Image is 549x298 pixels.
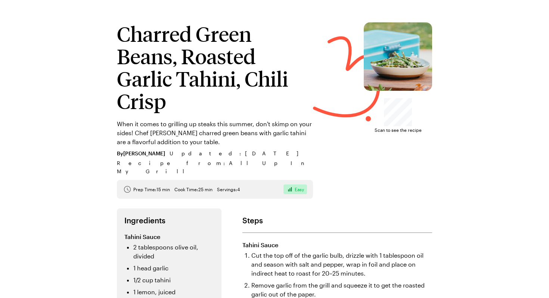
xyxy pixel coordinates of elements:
[117,22,313,112] h1: Charred Green Beans, Roasted Garlic Tahini, Chili Crisp
[364,22,432,91] img: Charred Green Beans, Roasted Garlic Tahini, Chili Crisp
[117,119,313,146] p: When it comes to grilling up steaks this summer, don't skimp on your sides! Chef [PERSON_NAME] ch...
[133,288,214,297] li: 1 lemon, juiced
[117,159,313,176] span: Recipe from: All Up In My Grill
[174,186,213,192] span: Cook Time: 25 min
[242,240,432,249] h3: Tahini Sauce
[133,186,170,192] span: Prep Time: 15 min
[133,243,214,261] li: 2 tablespoons olive oil, divided
[170,149,306,158] span: Updated : [DATE]
[217,186,240,192] span: Servings: 4
[251,251,432,278] li: Cut the top off of the garlic bulb, drizzle with 1 tablespoon oil and season with salt and pepper...
[375,126,422,134] span: Scan to see the recipe
[133,276,214,285] li: 1/2 cup tahini
[242,216,432,225] h2: Steps
[117,149,165,158] span: By [PERSON_NAME]
[133,264,214,273] li: 1 head garlic
[295,186,304,192] span: Easy
[124,232,214,241] h3: Tahini Sauce
[124,216,214,225] h2: Ingredients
